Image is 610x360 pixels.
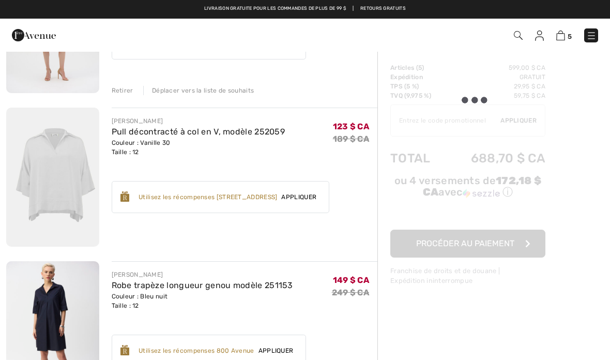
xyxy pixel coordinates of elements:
font: Utilisez les récompenses [STREET_ADDRESS] [139,193,277,201]
font: Retirer [112,87,133,94]
font: Couleur : Vanille 30 [112,139,171,146]
font: Taille : 12 [112,302,139,309]
img: Sac à provisions [556,31,565,40]
img: Reward-Logo.svg [120,191,130,202]
img: Pull décontracté à col en V, modèle 252059 [6,108,99,247]
font: Appliquer [258,347,294,354]
img: Menu [586,31,597,41]
font: | [353,6,354,11]
font: Appliquer [281,193,316,201]
font: 5 [568,33,572,40]
a: Retours gratuits [360,5,406,12]
font: Retours gratuits [360,6,406,11]
a: Pull décontracté à col en V, modèle 252059 [112,127,285,137]
img: 1ère Avenue [12,25,56,46]
a: 5 [556,29,572,41]
font: 249 $ CA [332,288,369,297]
font: Utilisez les récompenses 800 Avenue [139,347,254,354]
font: 189 $ CA [333,134,369,144]
img: Mes informations [535,31,544,41]
a: 1ère Avenue [12,29,56,39]
font: Taille : 12 [112,148,139,156]
font: Livraison gratuite pour les commandes de plus de 99 $ [204,6,346,11]
font: 149 $ CA [333,275,369,285]
a: Livraison gratuite pour les commandes de plus de 99 $ [204,5,346,12]
font: [PERSON_NAME] [112,117,163,125]
font: Couleur : Bleu nuit [112,293,168,300]
img: Reward-Logo.svg [120,345,130,355]
font: 123 $ CA [333,122,369,131]
a: Robe trapèze longueur genou modèle 251153 [112,280,293,290]
font: Déplacer vers la liste de souhaits [152,87,254,94]
img: Recherche [514,31,523,40]
font: [PERSON_NAME] [112,271,163,278]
